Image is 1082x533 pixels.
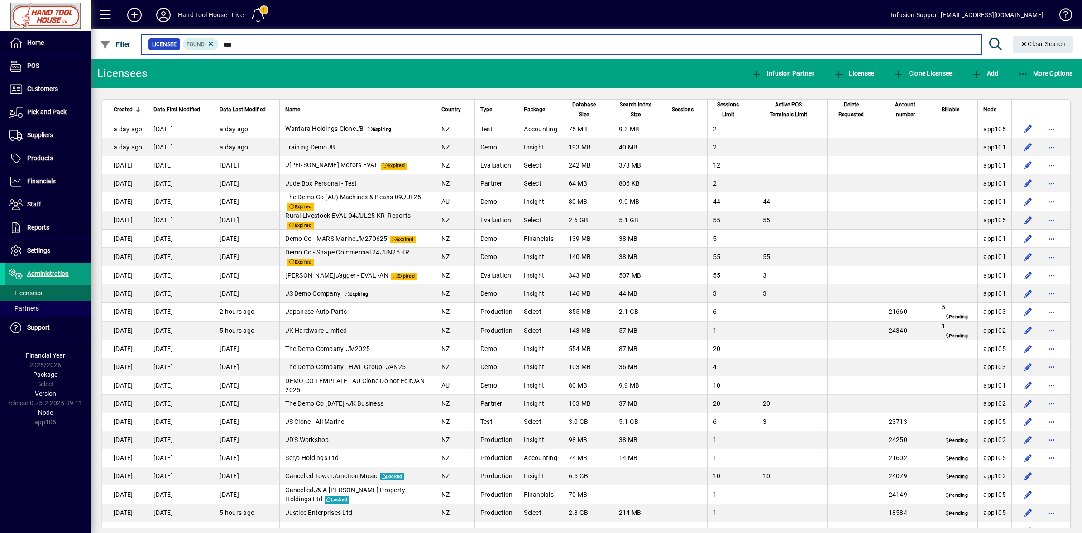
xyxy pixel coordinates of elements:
span: app101.prod.infusionbusinesssoftware.com [983,162,1006,169]
td: Insight [518,192,563,211]
em: J [346,345,349,352]
span: Billable [942,105,959,115]
td: 5 [936,303,978,321]
span: Delete Requested [833,100,869,120]
td: [DATE] [148,284,214,303]
button: More options [1044,414,1059,429]
span: Training Demo B [285,144,335,151]
button: Edit [1021,323,1035,338]
button: Edit [1021,194,1035,209]
td: 139 MB [563,230,613,248]
td: 373 MB [613,156,666,174]
td: Partner [474,174,518,192]
span: apanese Auto Parts [285,308,347,315]
td: 80 MB [563,192,613,211]
td: [DATE] [102,303,148,321]
td: [DATE] [102,230,148,248]
td: [DATE] [148,192,214,211]
td: [DATE] [148,303,214,321]
td: [DATE] [102,248,148,266]
span: Licensees [9,289,42,297]
span: Expired [391,273,417,280]
td: Select [518,156,563,174]
td: Evaluation [474,156,518,174]
div: Country [441,105,469,115]
a: Support [5,317,91,339]
button: More options [1044,122,1059,136]
button: More options [1044,176,1059,191]
button: More options [1044,158,1059,173]
td: [DATE] [214,192,279,211]
td: NZ [436,138,474,156]
td: [DATE] [214,284,279,303]
td: 24340 [883,322,936,340]
td: [DATE] [102,174,148,192]
td: Insight [518,138,563,156]
td: [DATE] [214,174,279,192]
span: Partners [9,305,39,312]
td: 507 MB [613,266,666,284]
span: More Options [1018,70,1073,77]
td: [DATE] [102,340,148,358]
span: Sessions [672,105,694,115]
td: Select [518,303,563,321]
td: 3 [707,284,757,303]
span: app102.prod.infusionbusinesssoftware.com [983,327,1006,334]
td: 3 [757,284,827,303]
button: Edit [1021,231,1035,246]
span: Expired [287,222,313,230]
button: Edit [1021,122,1035,136]
td: [DATE] [148,340,214,358]
td: Insight [518,284,563,303]
td: Demo [474,138,518,156]
em: J [285,308,289,315]
a: Home [5,32,91,54]
button: Edit [1021,505,1035,520]
div: Type [480,105,513,115]
span: Infusion Partner [751,70,814,77]
span: Customers [27,85,58,92]
td: 2 hours ago [214,303,279,321]
button: Edit [1021,432,1035,447]
span: Demo Co - Shape Commercial 24 UN25 KR [285,249,409,256]
button: Edit [1021,158,1035,173]
div: Database Size [569,100,608,120]
td: NZ [436,211,474,230]
td: Demo [474,340,518,358]
div: Delete Requested [833,100,877,120]
div: Node [983,105,1006,115]
td: Insight [518,340,563,358]
button: Infusion Partner [749,65,817,82]
span: app101.prod.infusionbusinesssoftware.com [983,290,1006,297]
td: NZ [436,156,474,174]
td: Demo [474,230,518,248]
div: Sessions Limit [713,100,752,120]
a: Settings [5,240,91,262]
span: Rural Livestock EVAL 04 UL25 KR_Reports [285,212,411,219]
em: J [285,290,289,297]
td: NZ [436,174,474,192]
span: Wantara Holdings Clone B [285,125,364,132]
button: More Options [1015,65,1075,82]
td: 2 [707,174,757,192]
td: [DATE] [148,266,214,284]
a: Suppliers [5,124,91,147]
span: Support [27,324,50,331]
span: Type [480,105,492,115]
td: Accounting [518,120,563,138]
em: J [356,125,359,132]
span: Expired [381,163,407,170]
td: 5 [707,230,757,248]
span: Created [114,105,133,115]
button: More options [1044,396,1059,411]
span: Reports [27,224,49,231]
div: Data First Modified [153,105,208,115]
span: app101.prod.infusionbusinesssoftware.com [983,144,1006,151]
td: [DATE] [214,266,279,284]
td: 2.6 GB [563,211,613,230]
td: Select [518,322,563,340]
span: Expiring [343,291,370,298]
td: NZ [436,322,474,340]
td: [DATE] [214,340,279,358]
button: Edit [1021,378,1035,393]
